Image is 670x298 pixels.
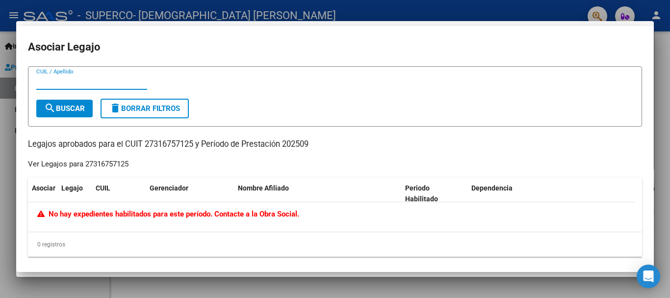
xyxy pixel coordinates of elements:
[44,104,85,113] span: Buscar
[146,178,234,210] datatable-header-cell: Gerenciador
[401,178,467,210] datatable-header-cell: Periodo Habilitado
[36,100,93,117] button: Buscar
[405,184,438,203] span: Periodo Habilitado
[109,104,180,113] span: Borrar Filtros
[96,184,110,192] span: CUIL
[471,184,513,192] span: Dependencia
[28,159,129,170] div: Ver Legajos para 27316757125
[234,178,401,210] datatable-header-cell: Nombre Afiliado
[28,38,642,56] h2: Asociar Legajo
[150,184,188,192] span: Gerenciador
[37,210,299,218] span: No hay expedientes habilitados para este período. Contacte a la Obra Social.
[28,178,57,210] datatable-header-cell: Asociar
[92,178,146,210] datatable-header-cell: CUIL
[44,102,56,114] mat-icon: search
[57,178,92,210] datatable-header-cell: Legajo
[32,184,55,192] span: Asociar
[238,184,289,192] span: Nombre Afiliado
[28,232,642,257] div: 0 registros
[101,99,189,118] button: Borrar Filtros
[109,102,121,114] mat-icon: delete
[28,138,642,151] p: Legajos aprobados para el CUIT 27316757125 y Período de Prestación 202509
[467,178,635,210] datatable-header-cell: Dependencia
[637,265,660,288] div: Open Intercom Messenger
[61,184,83,192] span: Legajo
